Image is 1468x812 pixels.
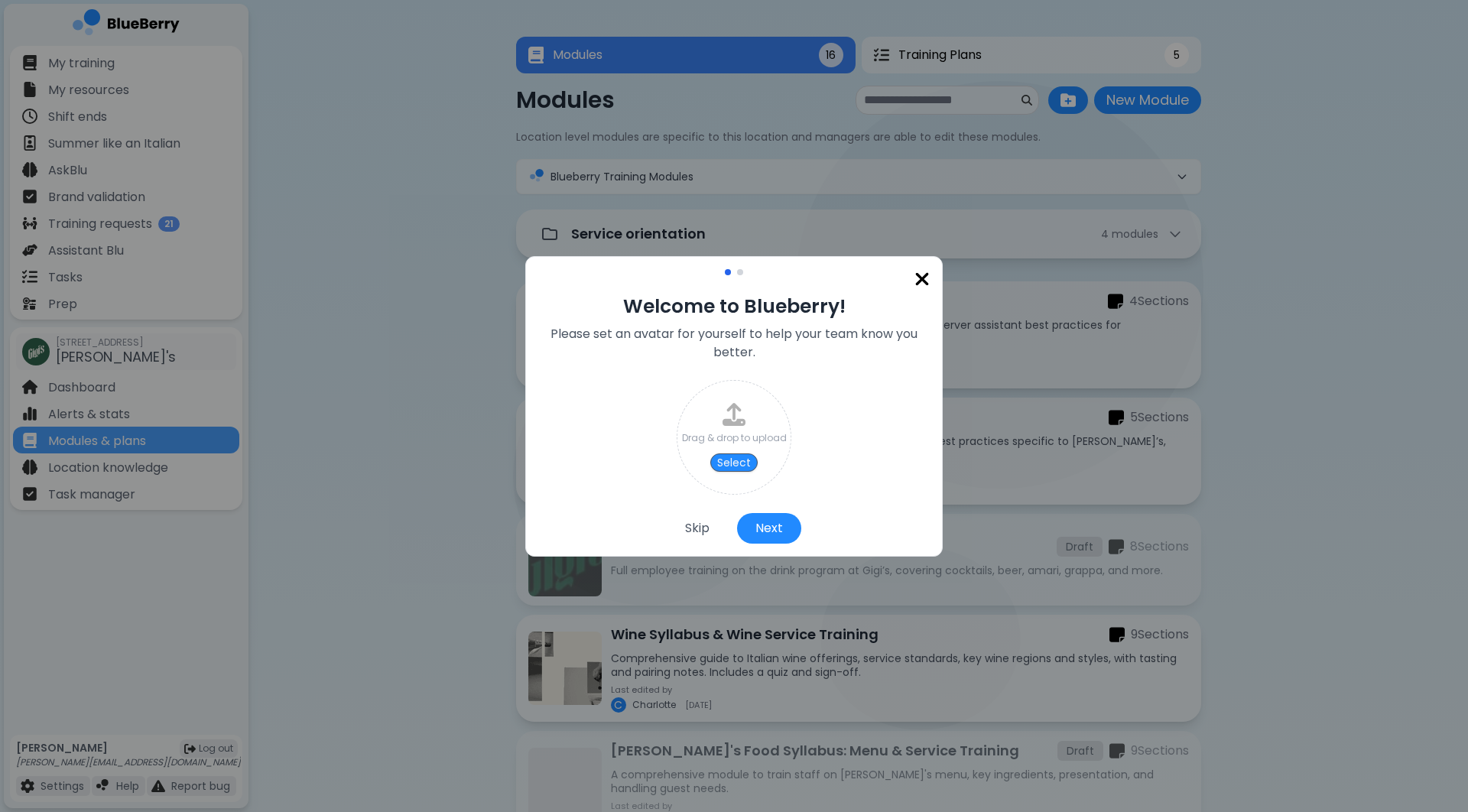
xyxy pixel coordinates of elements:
p: Please set an avatar for yourself to help your team know you better. [538,325,930,362]
button: Skip [667,513,728,544]
button: Select [710,453,758,472]
img: close icon [914,269,930,290]
div: Drag & drop to upload [682,432,787,444]
button: Next [737,513,801,544]
img: upload [723,403,745,426]
p: Welcome to Blueberry! [538,294,930,319]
